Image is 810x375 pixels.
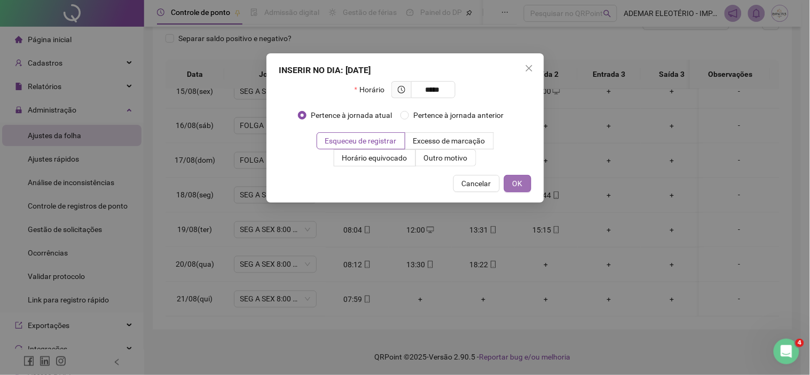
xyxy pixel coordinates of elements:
[342,154,407,162] span: Horário equivocado
[525,64,533,73] span: close
[424,154,468,162] span: Outro motivo
[409,109,508,121] span: Pertence à jornada anterior
[413,137,485,145] span: Excesso de marcação
[796,339,804,347] span: 4
[306,109,396,121] span: Pertence à jornada atual
[774,339,799,364] iframe: Intercom live chat
[398,86,405,93] span: clock-circle
[453,175,500,192] button: Cancelar
[513,178,523,189] span: OK
[325,137,397,145] span: Esqueceu de registrar
[521,60,538,77] button: Close
[279,64,531,77] div: INSERIR NO DIA : [DATE]
[355,81,391,98] label: Horário
[462,178,491,189] span: Cancelar
[504,175,531,192] button: OK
